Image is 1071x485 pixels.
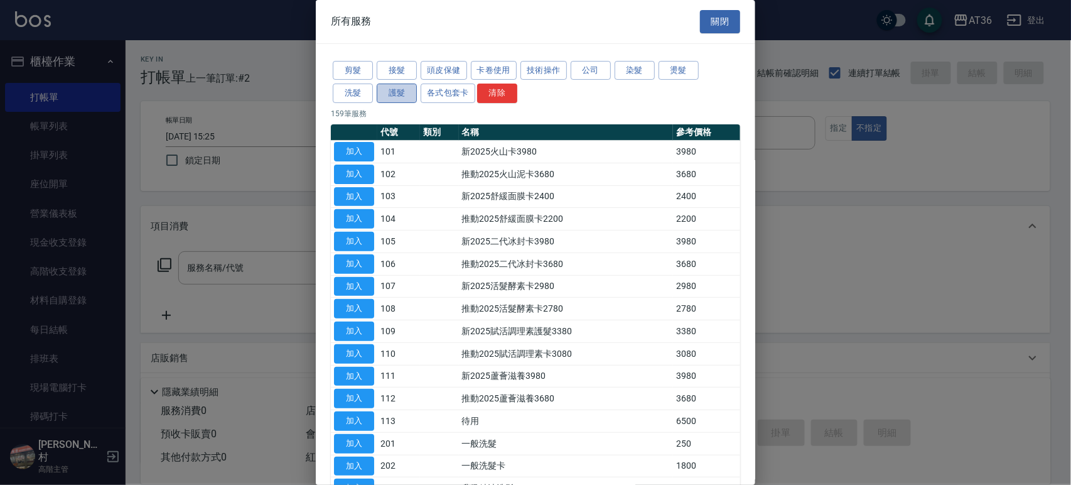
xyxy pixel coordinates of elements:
td: 1800 [673,455,740,477]
td: 3680 [673,388,740,410]
button: 關閉 [700,10,740,33]
td: 新2025蘆薈滋養3980 [459,365,673,388]
button: 加入 [334,389,374,408]
td: 新2025舒緩面膜卡2400 [459,185,673,208]
td: 2200 [673,208,740,231]
td: 一般洗髮卡 [459,455,673,477]
td: 推動2025舒緩面膜卡2200 [459,208,673,231]
td: 新2025二代冰封卡3980 [459,231,673,253]
span: 所有服務 [331,15,371,28]
td: 107 [377,275,420,298]
td: 2780 [673,298,740,320]
td: 3680 [673,253,740,275]
button: 加入 [334,344,374,364]
td: 106 [377,253,420,275]
td: 103 [377,185,420,208]
td: 3080 [673,342,740,365]
td: 110 [377,342,420,365]
button: 頭皮保健 [421,61,467,80]
td: 202 [377,455,420,477]
button: 護髮 [377,84,417,103]
td: 2400 [673,185,740,208]
td: 111 [377,365,420,388]
td: 6500 [673,410,740,433]
button: 加入 [334,232,374,251]
button: 各式包套卡 [421,84,475,103]
button: 染髮 [615,61,655,80]
td: 3980 [673,141,740,163]
td: 250 [673,432,740,455]
td: 推動2025賦活調理素卡3080 [459,342,673,365]
td: 新2025火山卡3980 [459,141,673,163]
td: 推動2025蘆薈滋養3680 [459,388,673,410]
td: 推動2025活髮酵素卡2780 [459,298,673,320]
td: 3980 [673,365,740,388]
td: 新2025賦活調理素護髮3380 [459,320,673,343]
button: 洗髮 [333,84,373,103]
th: 名稱 [459,124,673,141]
td: 101 [377,141,420,163]
td: 2980 [673,275,740,298]
td: 104 [377,208,420,231]
button: 加入 [334,457,374,476]
th: 參考價格 [673,124,740,141]
p: 159 筆服務 [331,108,740,119]
button: 加入 [334,277,374,297]
td: 201 [377,432,420,455]
button: 加入 [334,187,374,207]
td: 待用 [459,410,673,433]
td: 109 [377,320,420,343]
td: 105 [377,231,420,253]
td: 113 [377,410,420,433]
button: 清除 [477,84,517,103]
button: 技術操作 [520,61,567,80]
td: 3380 [673,320,740,343]
td: 3680 [673,163,740,185]
button: 加入 [334,254,374,274]
td: 推動2025火山泥卡3680 [459,163,673,185]
td: 一般洗髮 [459,432,673,455]
button: 加入 [334,411,374,431]
button: 加入 [334,434,374,454]
button: 加入 [334,142,374,161]
button: 加入 [334,322,374,341]
button: 加入 [334,299,374,319]
td: 108 [377,298,420,320]
button: 加入 [334,367,374,386]
td: 3980 [673,231,740,253]
td: 112 [377,388,420,410]
button: 卡卷使用 [471,61,517,80]
button: 接髮 [377,61,417,80]
button: 剪髮 [333,61,373,80]
button: 公司 [571,61,611,80]
th: 代號 [377,124,420,141]
button: 加入 [334,165,374,184]
td: 新2025活髮酵素卡2980 [459,275,673,298]
td: 推動2025二代冰封卡3680 [459,253,673,275]
td: 102 [377,163,420,185]
th: 類別 [420,124,459,141]
button: 加入 [334,209,374,229]
button: 燙髮 [659,61,699,80]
